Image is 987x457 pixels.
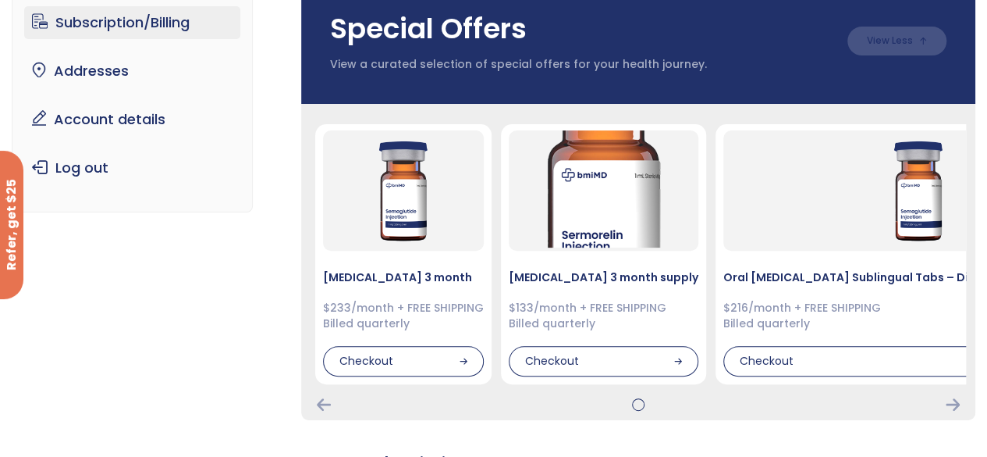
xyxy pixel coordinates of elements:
a: Account details [24,103,240,136]
a: Addresses [24,55,240,87]
div: Checkout [323,346,484,377]
a: Log out [24,152,240,184]
div: $233/month + FREE SHIPPING Billed quarterly [323,301,484,331]
h3: Special Offers [330,9,832,48]
h4: [MEDICAL_DATA] 3 month [323,270,484,285]
div: Previous Card [317,398,331,411]
div: Checkout [509,346,698,377]
div: $133/month + FREE SHIPPING Billed quarterly [509,301,698,331]
a: Subscription/Billing [24,6,240,39]
p: View a curated selection of special offers for your health journey. [330,57,832,73]
h4: [MEDICAL_DATA] 3 month supply [509,270,698,285]
div: Next Card [946,398,960,411]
